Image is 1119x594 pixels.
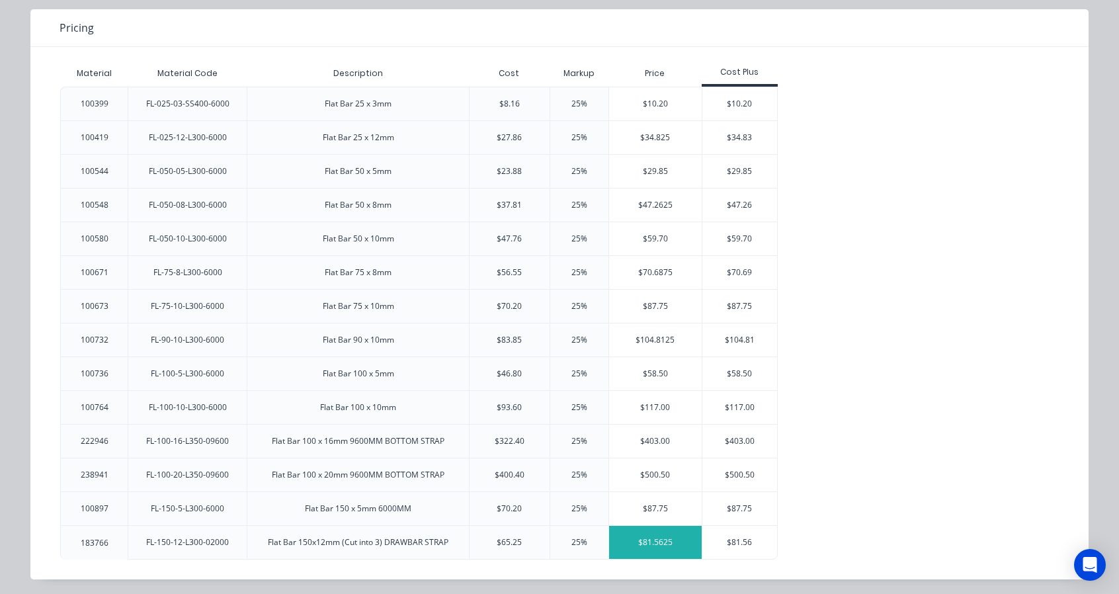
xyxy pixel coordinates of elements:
[320,402,396,413] div: Flat Bar 100 x 10mm
[571,503,587,515] div: 25%
[550,60,608,87] div: Markup
[268,536,448,548] div: Flat Bar 150x12mm (Cut into 3) DRAWBAR STRAP
[305,503,411,515] div: Flat Bar 150 x 5mm 6000MM
[146,469,229,481] div: FL-100-20-L350-09600
[609,526,702,559] div: $81.5625
[147,57,228,90] div: Material Code
[702,121,777,154] div: $34.83
[497,165,522,177] div: $23.88
[81,98,108,110] div: 100399
[151,503,224,515] div: FL-150-5-L300-6000
[60,20,94,36] span: Pricing
[571,469,587,481] div: 25%
[81,537,108,549] div: 183766
[323,368,394,380] div: Flat Bar 100 x 5mm
[702,323,777,357] div: $104.81
[81,503,108,515] div: 100897
[609,492,702,525] div: $87.75
[325,98,392,110] div: Flat Bar 25 x 3mm
[81,435,108,447] div: 222946
[81,469,108,481] div: 238941
[609,290,702,323] div: $87.75
[609,121,702,154] div: $34.825
[81,165,108,177] div: 100544
[571,233,587,245] div: 25%
[702,357,777,390] div: $58.50
[81,267,108,278] div: 100671
[609,222,702,255] div: $59.70
[151,368,224,380] div: FL-100-5-L300-6000
[146,536,229,548] div: FL-150-12-L300-02000
[702,87,777,120] div: $10.20
[1074,549,1106,581] div: Open Intercom Messenger
[702,189,777,222] div: $47.26
[702,256,777,289] div: $70.69
[323,233,394,245] div: Flat Bar 50 x 10mm
[146,435,229,447] div: FL-100-16-L350-09600
[325,199,392,211] div: Flat Bar 50 x 8mm
[571,132,587,144] div: 25%
[81,300,108,312] div: 100673
[497,132,522,144] div: $27.86
[702,222,777,255] div: $59.70
[499,98,520,110] div: $8.16
[571,435,587,447] div: 25%
[81,402,108,413] div: 100764
[151,334,224,346] div: FL-90-10-L300-6000
[609,391,702,424] div: $117.00
[497,300,522,312] div: $70.20
[702,492,777,525] div: $87.75
[272,469,444,481] div: Flat Bar 100 x 20mm 9600MM BOTTOM STRAP
[272,435,444,447] div: Flat Bar 100 x 16mm 9600MM BOTTOM STRAP
[702,290,777,323] div: $87.75
[81,233,108,245] div: 100580
[609,256,702,289] div: $70.6875
[66,57,122,90] div: Material
[497,334,522,346] div: $83.85
[609,357,702,390] div: $58.50
[571,536,587,548] div: 25%
[495,469,524,481] div: $400.40
[702,155,777,188] div: $29.85
[149,199,227,211] div: FL-050-08-L300-6000
[323,57,394,90] div: Description
[609,87,702,120] div: $10.20
[702,425,777,458] div: $403.00
[323,334,394,346] div: Flat Bar 90 x 10mm
[81,368,108,380] div: 100736
[81,132,108,144] div: 100419
[571,402,587,413] div: 25%
[702,458,777,491] div: $500.50
[469,60,550,87] div: Cost
[151,300,224,312] div: FL-75-10-L300-6000
[497,233,522,245] div: $47.76
[609,323,702,357] div: $104.8125
[497,402,522,413] div: $93.60
[571,199,587,211] div: 25%
[609,425,702,458] div: $403.00
[323,300,394,312] div: Flat Bar 75 x 10mm
[149,402,227,413] div: FL-100-10-L300-6000
[149,132,227,144] div: FL-025-12-L300-6000
[702,391,777,424] div: $117.00
[495,435,524,447] div: $322.40
[146,98,229,110] div: FL-025-03-SS400-6000
[608,60,702,87] div: Price
[571,98,587,110] div: 25%
[571,267,587,278] div: 25%
[571,165,587,177] div: 25%
[149,233,227,245] div: FL-050-10-L300-6000
[497,536,522,548] div: $65.25
[609,155,702,188] div: $29.85
[497,199,522,211] div: $37.81
[325,267,392,278] div: Flat Bar 75 x 8mm
[609,458,702,491] div: $500.50
[609,189,702,222] div: $47.2625
[497,368,522,380] div: $46.80
[81,199,108,211] div: 100548
[81,334,108,346] div: 100732
[497,267,522,278] div: $56.55
[702,526,777,559] div: $81.56
[149,165,227,177] div: FL-050-05-L300-6000
[571,368,587,380] div: 25%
